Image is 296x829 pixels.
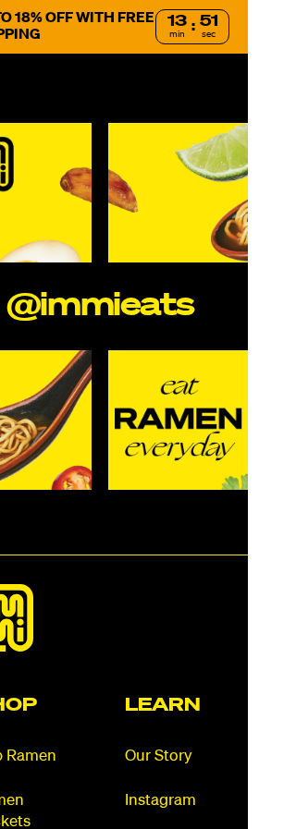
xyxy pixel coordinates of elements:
img: Instagram [108,350,248,490]
span: 51 [200,15,218,30]
h2: Learn [125,696,226,714]
p: min [169,30,185,39]
a: Our Story [125,746,226,767]
p: : [191,19,195,34]
iframe: Marketing Popup [9,707,117,820]
a: Instagram [125,790,226,811]
span: 13 [167,15,187,30]
a: @immieats [6,290,193,323]
p: sec [202,30,216,39]
img: Instagram [108,123,248,262]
